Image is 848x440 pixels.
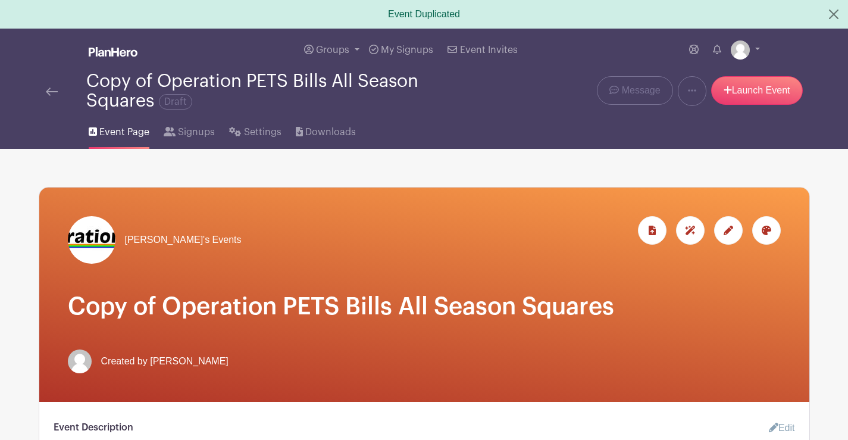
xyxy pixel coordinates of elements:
[759,416,795,440] a: Edit
[711,76,803,105] a: Launch Event
[68,216,115,264] img: logo%20reduced%20for%20Plan%20Hero.jpg
[159,94,192,110] span: Draft
[89,47,137,57] img: logo_white-6c42ec7e38ccf1d336a20a19083b03d10ae64f83f12c07503d8b9e83406b4c7d.svg
[86,71,472,111] div: Copy of Operation PETS Bills All Season Squares
[305,125,356,139] span: Downloads
[381,45,433,55] span: My Signups
[364,29,438,71] a: My Signups
[89,111,149,149] a: Event Page
[178,125,215,139] span: Signups
[296,111,356,149] a: Downloads
[316,45,349,55] span: Groups
[597,76,672,105] a: Message
[99,125,149,139] span: Event Page
[164,111,215,149] a: Signups
[443,29,522,71] a: Event Invites
[299,29,364,71] a: Groups
[54,422,133,433] h6: Event Description
[46,88,58,96] img: back-arrow-29a5d9b10d5bd6ae65dc969a981735edf675c4d7a1fe02e03b50dbd4ba3cdb55.svg
[731,40,750,60] img: default-ce2991bfa6775e67f084385cd625a349d9dcbb7a52a09fb2fda1e96e2d18dcdb.png
[622,83,661,98] span: Message
[101,354,229,369] span: Created by [PERSON_NAME]
[460,45,518,55] span: Event Invites
[125,233,242,247] span: [PERSON_NAME]'s Events
[68,349,92,373] img: default-ce2991bfa6775e67f084385cd625a349d9dcbb7a52a09fb2fda1e96e2d18dcdb.png
[68,216,242,264] a: [PERSON_NAME]'s Events
[244,125,281,139] span: Settings
[229,111,281,149] a: Settings
[68,292,781,321] h1: Copy of Operation PETS Bills All Season Squares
